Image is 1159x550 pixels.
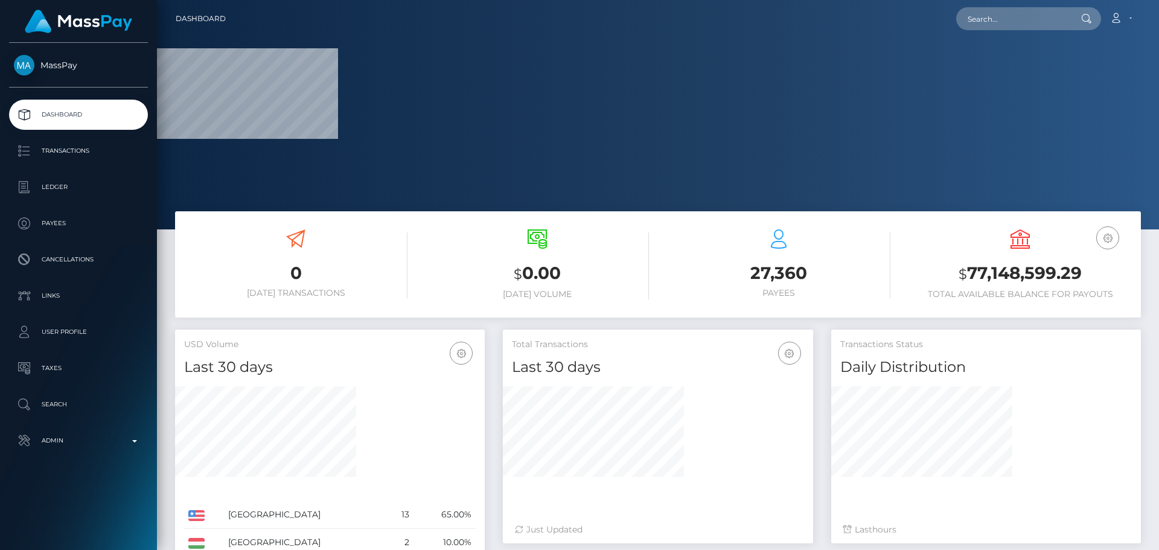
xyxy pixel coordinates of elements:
p: Taxes [14,359,143,377]
input: Search... [956,7,1070,30]
h5: Total Transactions [512,339,803,351]
h4: Daily Distribution [840,357,1132,378]
h3: 0.00 [426,261,649,286]
h3: 0 [184,261,407,285]
p: User Profile [14,323,143,341]
small: $ [514,266,522,283]
h4: Last 30 days [184,357,476,378]
a: Search [9,389,148,420]
td: 13 [387,501,413,529]
h6: [DATE] Transactions [184,288,407,298]
a: Dashboard [9,100,148,130]
p: Ledger [14,178,143,196]
p: Links [14,287,143,305]
img: MassPay Logo [25,10,132,33]
td: [GEOGRAPHIC_DATA] [224,501,387,529]
h6: Payees [667,288,890,298]
div: Just Updated [515,523,800,536]
td: 65.00% [413,501,476,529]
a: Payees [9,208,148,238]
p: Payees [14,214,143,232]
h5: Transactions Status [840,339,1132,351]
img: MassPay [14,55,34,75]
p: Transactions [14,142,143,160]
h5: USD Volume [184,339,476,351]
a: Dashboard [176,6,226,31]
p: Dashboard [14,106,143,124]
h3: 27,360 [667,261,890,285]
a: Cancellations [9,245,148,275]
a: Ledger [9,172,148,202]
p: Admin [14,432,143,450]
p: Cancellations [14,251,143,269]
a: Links [9,281,148,311]
img: US.png [188,510,205,521]
a: User Profile [9,317,148,347]
a: Admin [9,426,148,456]
h4: Last 30 days [512,357,803,378]
a: Taxes [9,353,148,383]
img: HU.png [188,538,205,549]
h6: [DATE] Volume [426,289,649,299]
div: Last hours [843,523,1129,536]
span: MassPay [9,60,148,71]
small: $ [959,266,967,283]
h3: 77,148,599.29 [908,261,1132,286]
h6: Total Available Balance for Payouts [908,289,1132,299]
a: Transactions [9,136,148,166]
p: Search [14,395,143,414]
